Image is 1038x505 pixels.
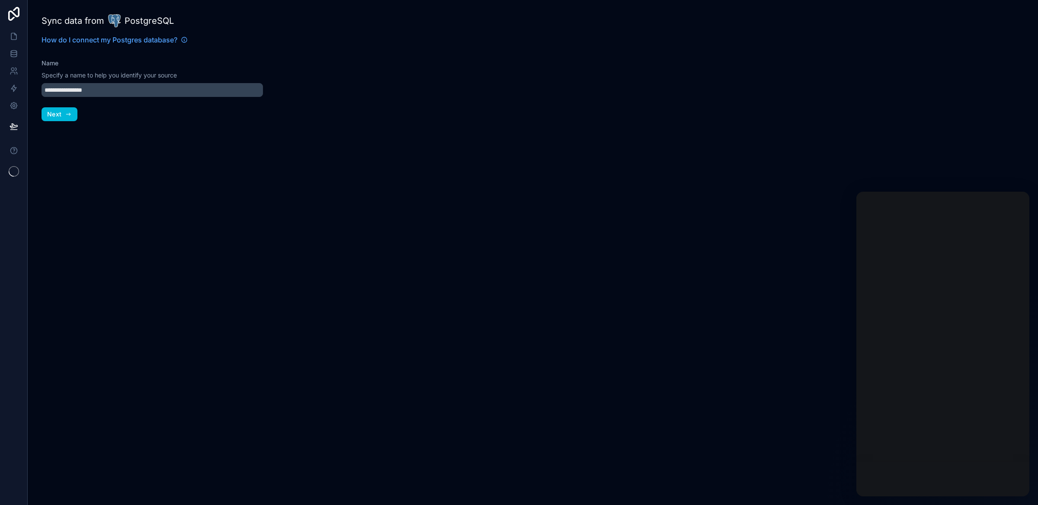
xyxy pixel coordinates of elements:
[42,35,188,45] a: How do I connect my Postgres database?
[42,107,77,121] button: Next
[47,110,61,118] span: Next
[125,15,174,27] span: PostgreSQL
[42,15,104,27] span: Sync data from
[42,35,177,45] span: How do I connect my Postgres database?
[108,14,121,28] img: Supabase database logo
[42,59,58,68] label: Name
[42,71,263,80] p: Specify a name to help you identify your source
